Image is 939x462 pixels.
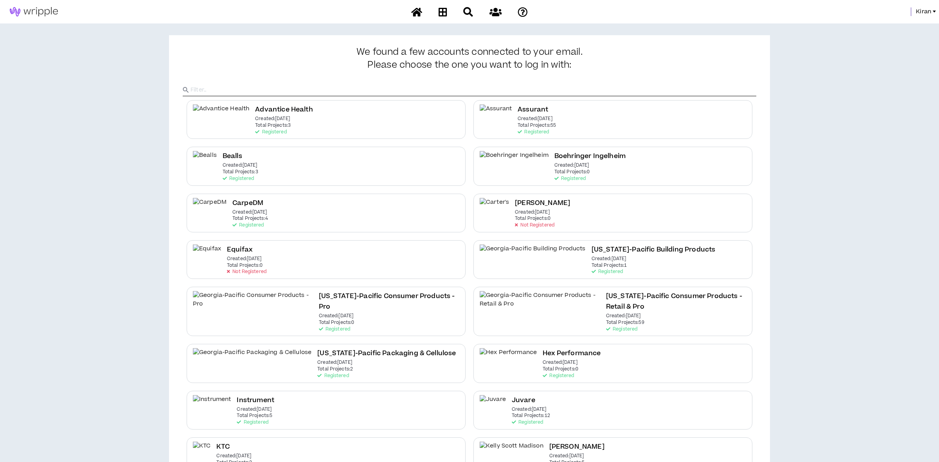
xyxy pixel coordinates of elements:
p: Registered [223,176,254,182]
p: Created: [DATE] [592,256,626,262]
p: Registered [592,269,623,275]
h2: [PERSON_NAME] [515,198,570,209]
h2: Hex Performance [543,348,601,359]
p: Created: [DATE] [515,210,550,215]
p: Total Projects: 3 [223,169,258,175]
p: Total Projects: 1 [592,263,627,268]
img: Georgia-Pacific Consumer Products - Retail & Pro [480,291,600,309]
h2: [PERSON_NAME] [549,442,604,452]
img: Georgia-Pacific Consumer Products - Pro [193,291,313,309]
p: Registered [232,223,264,228]
p: Created: [DATE] [216,453,251,459]
img: KTC [193,442,210,459]
p: Created: [DATE] [237,407,272,412]
h2: [US_STATE]-Pacific Consumer Products - Pro [319,291,460,312]
p: Registered [606,327,637,332]
p: Created: [DATE] [317,360,352,365]
p: Created: [DATE] [223,163,257,168]
h2: Equifax [227,244,252,255]
p: Not Registered [227,269,266,275]
p: Registered [512,420,543,425]
h2: CarpeDM [232,198,263,209]
img: Equifax [193,244,221,262]
img: Georgia-Pacific Packaging & Cellulose [193,348,311,366]
img: Boehringer Ingelheim [480,151,549,169]
h2: KTC [216,442,229,452]
p: Registered [237,420,268,425]
p: Total Projects: 5 [237,413,272,419]
h3: We found a few accounts connected to your email. [183,47,756,70]
h2: [US_STATE]-Pacific Consumer Products - Retail & Pro [606,291,746,312]
p: Total Projects: 0 [554,169,590,175]
img: Instrument [193,395,231,413]
p: Not Registered [515,223,554,228]
h2: Advantice Health [255,104,313,115]
p: Total Projects: 4 [232,216,268,221]
p: Created: [DATE] [606,313,641,319]
p: Registered [317,373,349,379]
p: Registered [319,327,350,332]
p: Total Projects: 0 [319,320,354,325]
p: Created: [DATE] [512,407,547,412]
p: Total Projects: 3 [255,123,291,128]
img: Hex Performance [480,348,537,366]
h2: [US_STATE]-Pacific Packaging & Cellulose [317,348,456,359]
h2: Assurant [518,104,548,115]
p: Created: [DATE] [319,313,354,319]
span: Kiran [916,7,931,16]
p: Registered [543,373,574,379]
img: Advantice Health [193,104,249,122]
p: Created: [DATE] [227,256,262,262]
p: Created: [DATE] [554,163,589,168]
p: Total Projects: 0 [515,216,550,221]
img: Assurant [480,104,512,122]
img: Carter's [480,198,509,216]
h2: Instrument [237,395,274,406]
img: Georgia-Pacific Building Products [480,244,586,262]
p: Created: [DATE] [255,116,290,122]
p: Registered [518,129,549,135]
p: Created: [DATE] [543,360,577,365]
h2: Bealls [223,151,242,162]
p: Total Projects: 59 [606,320,644,325]
p: Created: [DATE] [518,116,552,122]
p: Registered [554,176,586,182]
p: Total Projects: 12 [512,413,550,419]
img: Bealls [193,151,217,169]
h2: Juvare [512,395,535,406]
p: Total Projects: 0 [227,263,263,268]
h2: Boehringer Ingelheim [554,151,626,162]
p: Created: [DATE] [549,453,584,459]
p: Total Projects: 55 [518,123,556,128]
img: CarpeDM [193,198,227,216]
h2: [US_STATE]-Pacific Building Products [592,244,716,255]
input: Filter.. [191,84,756,96]
p: Total Projects: 0 [543,367,578,372]
p: Total Projects: 2 [317,367,353,372]
img: Kelly Scott Madison [480,442,543,459]
p: Registered [255,129,286,135]
img: Juvare [480,395,506,413]
p: Created: [DATE] [232,210,267,215]
span: Please choose the one you want to log in with: [367,60,571,71]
